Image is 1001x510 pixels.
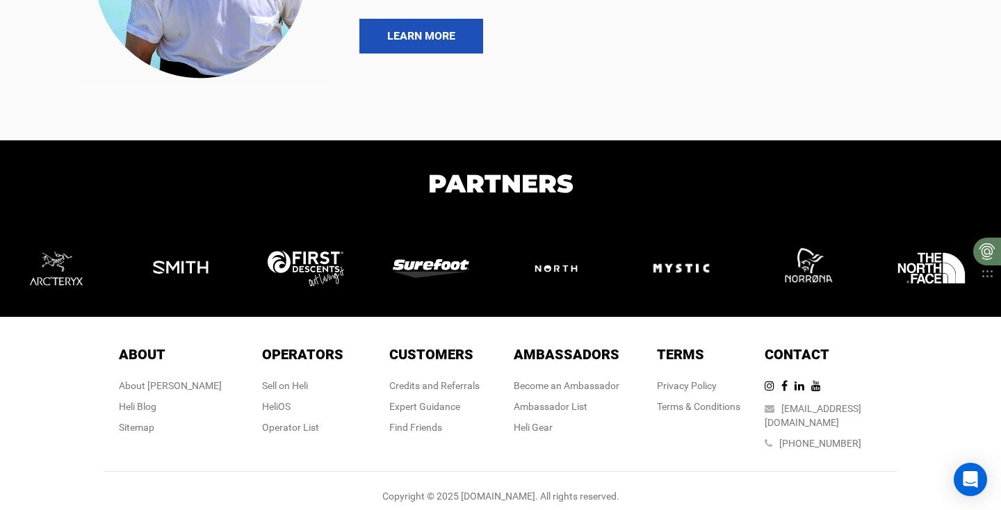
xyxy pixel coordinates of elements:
[514,422,553,433] a: Heli Gear
[765,403,861,428] a: [EMAIL_ADDRESS][DOMAIN_NAME]
[119,379,222,393] div: About [PERSON_NAME]
[359,19,483,54] a: LEARN MORE
[779,438,861,449] a: [PHONE_NUMBER]
[389,420,480,434] div: Find Friends
[119,401,156,412] a: Heli Blog
[119,420,222,434] div: Sitemap
[893,230,984,306] img: logo
[262,420,343,434] div: Operator List
[954,463,987,496] div: Open Intercom Messenger
[268,251,358,286] img: logo
[514,380,619,391] a: Become an Ambassador
[765,346,829,363] span: Contact
[143,230,233,306] img: logo
[119,346,165,363] span: About
[768,230,858,306] img: logo
[393,259,483,278] img: logo
[518,249,608,289] img: logo
[643,230,733,306] img: logo
[389,346,473,363] span: Customers
[657,346,704,363] span: Terms
[389,401,460,412] a: Expert Guidance
[262,379,343,393] div: Sell on Heli
[17,229,108,309] img: logo
[262,346,343,363] span: Operators
[104,489,897,503] div: Copyright © 2025 [DOMAIN_NAME]. All rights reserved.
[514,400,619,413] div: Ambassador List
[657,380,717,391] a: Privacy Policy
[389,380,480,391] a: Credits and Referrals
[514,346,619,363] span: Ambassadors
[657,401,740,412] a: Terms & Conditions
[262,401,291,412] a: HeliOS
